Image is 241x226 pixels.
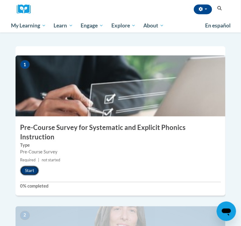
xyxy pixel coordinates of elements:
[6,19,235,33] div: Main menu
[42,158,60,163] span: not started
[81,22,103,29] span: Engage
[215,5,224,12] button: Search
[17,5,35,14] img: Logo brand
[50,19,77,33] a: Learn
[20,183,221,190] label: 0% completed
[54,22,73,29] span: Learn
[20,60,30,69] span: 1
[107,19,140,33] a: Explore
[38,158,39,163] span: |
[11,22,46,29] span: My Learning
[17,5,35,14] a: Cox Campus
[111,22,136,29] span: Explore
[205,22,231,29] span: En español
[20,211,30,220] span: 2
[20,149,221,156] div: Pre-Course Survey
[140,19,168,33] a: About
[20,166,39,176] button: Start
[16,123,225,142] h3: Pre-Course Survey for Systematic and Explicit Phonics Instruction
[217,202,236,221] iframe: Button to launch messaging window
[20,158,36,163] span: Required
[20,142,221,149] label: Type
[7,19,50,33] a: My Learning
[194,5,212,14] button: Account Settings
[77,19,107,33] a: Engage
[201,19,235,32] a: En español
[143,22,164,29] span: About
[16,56,225,117] img: Course Image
